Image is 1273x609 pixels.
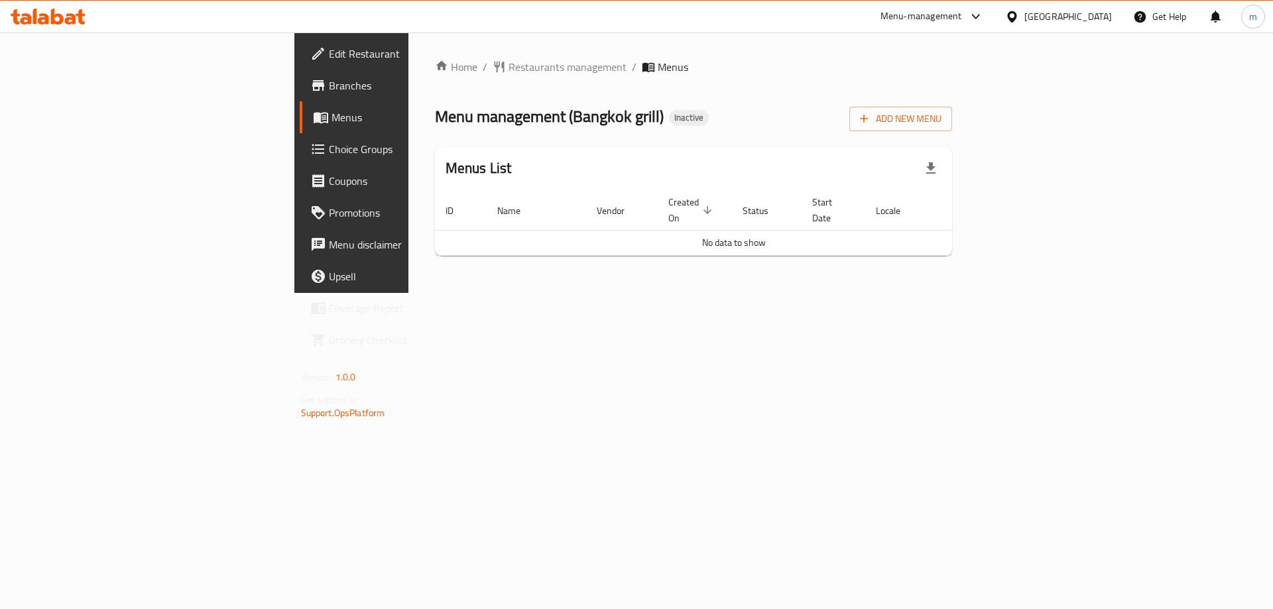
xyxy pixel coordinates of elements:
[300,260,507,292] a: Upsell
[301,404,385,421] a: Support.OpsPlatform
[497,203,538,219] span: Name
[329,268,497,284] span: Upsell
[300,292,507,324] a: Coverage Report
[934,190,1033,231] th: Actions
[329,332,497,348] span: Grocery Checklist
[329,237,497,252] span: Menu disclaimer
[335,368,356,386] span: 1.0.0
[743,203,786,219] span: Status
[300,165,507,197] a: Coupons
[702,234,766,251] span: No data to show
[435,101,664,131] span: Menu management ( Bangkok grill )
[332,109,497,125] span: Menus
[300,38,507,70] a: Edit Restaurant
[849,107,952,131] button: Add New Menu
[669,110,709,126] div: Inactive
[876,203,918,219] span: Locale
[329,46,497,62] span: Edit Restaurant
[669,112,709,123] span: Inactive
[329,300,497,316] span: Coverage Report
[300,197,507,229] a: Promotions
[329,78,497,93] span: Branches
[1249,9,1257,24] span: m
[300,324,507,356] a: Grocery Checklist
[493,59,627,75] a: Restaurants management
[1024,9,1112,24] div: [GEOGRAPHIC_DATA]
[668,194,716,226] span: Created On
[597,203,642,219] span: Vendor
[301,391,362,408] span: Get support on:
[812,194,849,226] span: Start Date
[632,59,636,75] li: /
[435,190,1033,256] table: enhanced table
[300,101,507,133] a: Menus
[446,203,471,219] span: ID
[300,133,507,165] a: Choice Groups
[329,173,497,189] span: Coupons
[860,111,941,127] span: Add New Menu
[329,141,497,157] span: Choice Groups
[435,59,953,75] nav: breadcrumb
[446,158,512,178] h2: Menus List
[300,70,507,101] a: Branches
[658,59,688,75] span: Menus
[300,229,507,260] a: Menu disclaimer
[301,368,333,386] span: Version:
[880,9,962,25] div: Menu-management
[329,205,497,221] span: Promotions
[509,59,627,75] span: Restaurants management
